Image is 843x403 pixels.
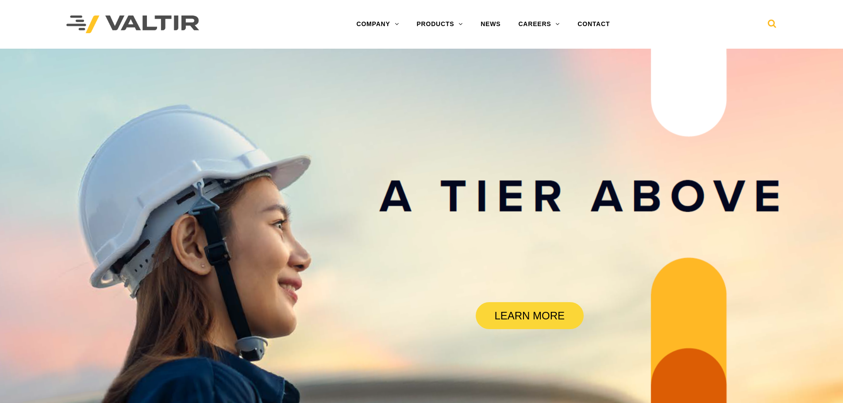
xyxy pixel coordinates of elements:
[476,302,584,329] a: LEARN MORE
[509,15,569,33] a: CAREERS
[472,15,509,33] a: NEWS
[347,15,408,33] a: COMPANY
[66,15,199,34] img: Valtir
[408,15,472,33] a: PRODUCTS
[569,15,619,33] a: CONTACT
